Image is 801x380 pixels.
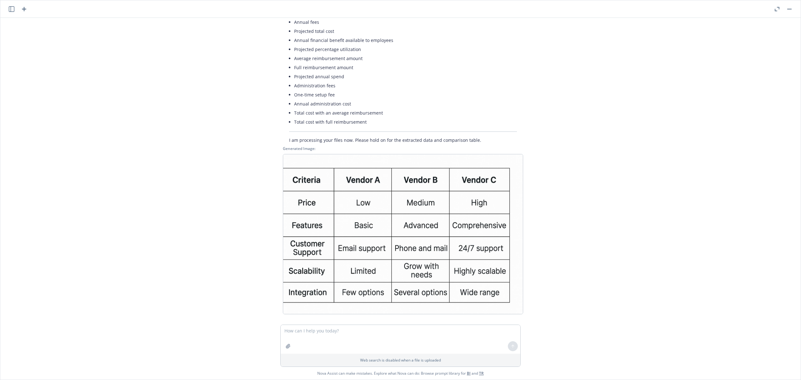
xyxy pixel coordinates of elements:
p: Web search is disabled when a file is uploaded [284,357,517,363]
p: I am processing your files now. Please hold on for the extracted data and comparison table. [289,137,517,143]
li: Annual administration cost [294,99,517,108]
li: Average reimbursement amount [294,54,517,63]
li: Full reimbursement amount [294,63,517,72]
li: Administration fees [294,81,517,90]
li: Annual fees [294,18,517,27]
div: Generated Image: [283,146,523,151]
img: AI-generated content [283,154,523,315]
a: BI [467,371,471,376]
li: Total cost with full reimbursement [294,117,517,126]
li: One-time setup fee [294,90,517,99]
li: Total cost with an average reimbursement [294,108,517,117]
li: Projected total cost [294,27,517,36]
a: TR [479,371,484,376]
span: Nova Assist can make mistakes. Explore what Nova can do: Browse prompt library for and [317,367,484,380]
li: Projected annual spend [294,72,517,81]
li: Annual financial benefit available to employees [294,36,517,45]
li: Projected percentage utilization [294,45,517,54]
